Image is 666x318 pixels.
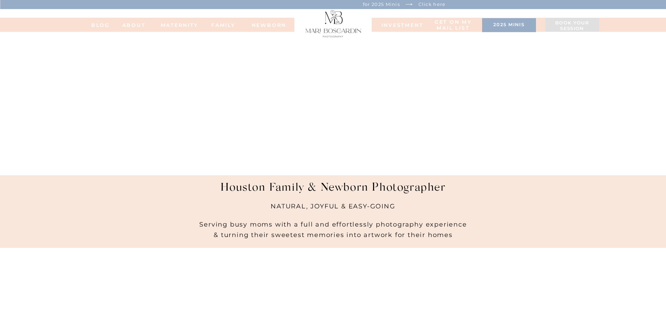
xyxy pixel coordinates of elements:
a: Book your session [549,20,596,32]
a: ABOUT [115,22,153,27]
h2: NATURAL, JOYFUL & EASY-GOING [240,201,427,216]
a: MATERNITY [161,22,189,27]
a: Get on my MAIL list [434,19,473,31]
h1: Houston Family & Newborn Photographer [198,181,469,201]
h2: Serving busy moms with a full and effortlessly photography experience & turning their sweetest me... [190,208,477,247]
a: FAMILy [209,22,237,27]
a: INVESTMENT [381,22,416,27]
a: 2025 minis [486,22,532,29]
a: BLOG [87,22,115,27]
a: NEWBORN [249,22,289,27]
